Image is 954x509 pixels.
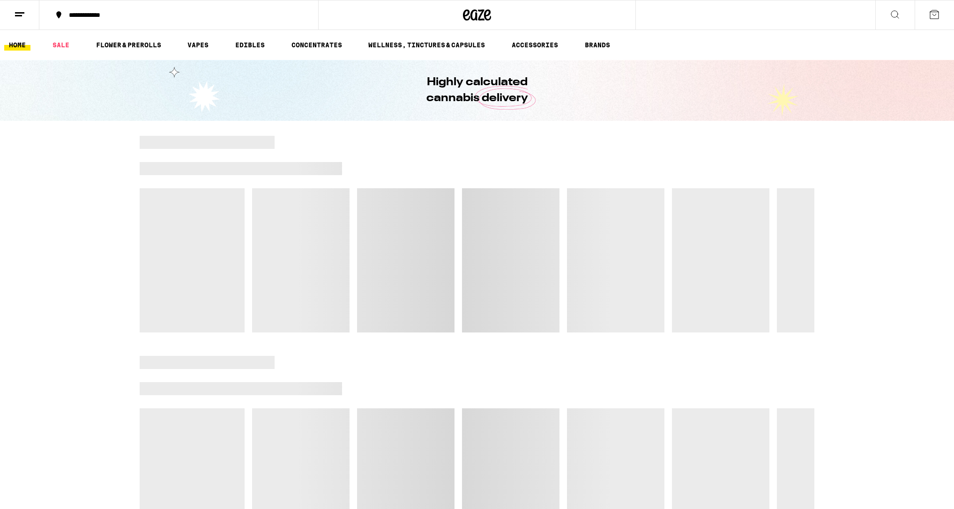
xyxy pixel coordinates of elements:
a: BRANDS [580,39,615,51]
h1: Highly calculated cannabis delivery [400,74,554,106]
a: CONCENTRATES [287,39,347,51]
a: WELLNESS, TINCTURES & CAPSULES [364,39,490,51]
a: ACCESSORIES [507,39,563,51]
a: SALE [48,39,74,51]
a: HOME [4,39,30,51]
a: FLOWER & PREROLLS [91,39,166,51]
a: EDIBLES [231,39,269,51]
a: VAPES [183,39,213,51]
